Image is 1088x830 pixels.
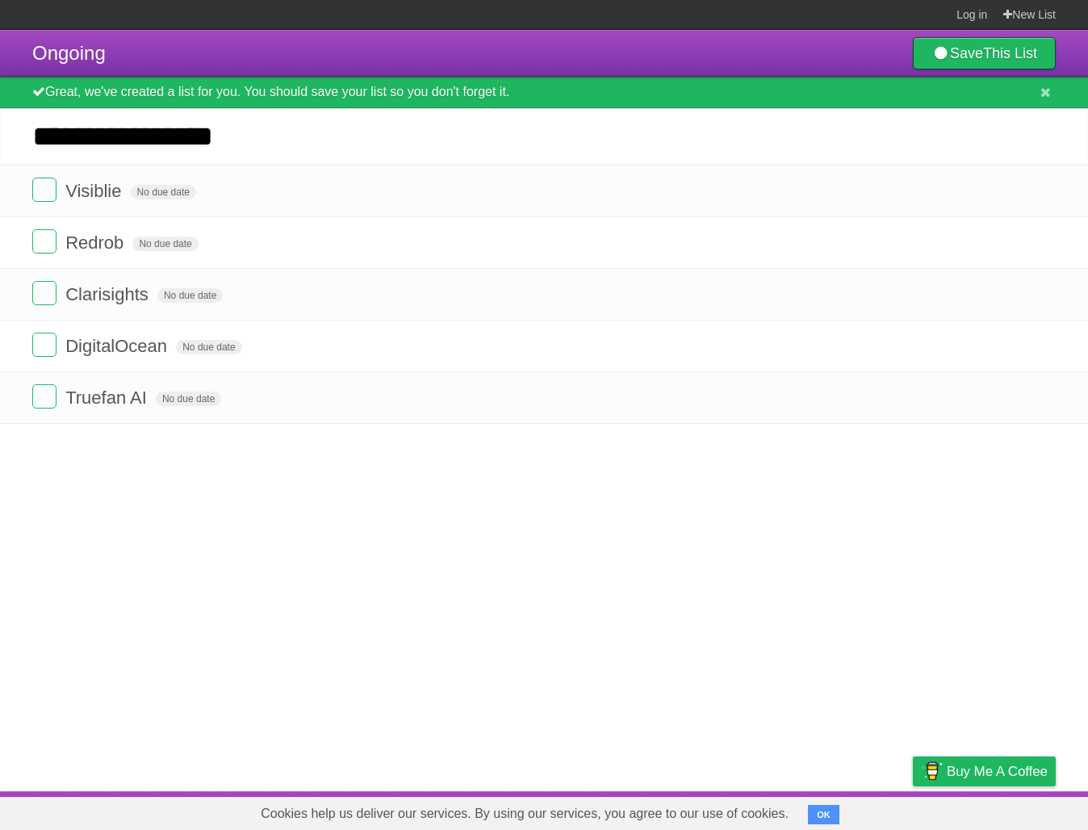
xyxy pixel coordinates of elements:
img: Buy me a coffee [921,757,943,785]
span: DigitalOcean [65,336,171,356]
span: No due date [156,392,221,406]
a: SaveThis List [913,37,1056,69]
a: Suggest a feature [954,795,1056,826]
button: OK [808,805,839,824]
label: Done [32,384,56,409]
label: Done [32,229,56,254]
span: No due date [131,185,196,199]
a: Privacy [892,795,934,826]
span: No due date [157,288,223,303]
span: No due date [132,237,198,251]
a: Terms [837,795,872,826]
label: Done [32,178,56,202]
span: Visiblie [65,181,125,201]
a: Buy me a coffee [913,757,1056,786]
label: Done [32,281,56,305]
span: Redrob [65,233,128,253]
a: Developers [751,795,817,826]
span: Buy me a coffee [947,757,1048,786]
span: Ongoing [32,42,106,64]
span: No due date [176,340,241,354]
span: Cookies help us deliver our services. By using our services, you agree to our use of cookies. [245,798,805,830]
b: This List [983,45,1037,61]
label: Done [32,333,56,357]
span: Truefan AI [65,388,151,408]
a: About [698,795,732,826]
span: Clarisights [65,284,153,304]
